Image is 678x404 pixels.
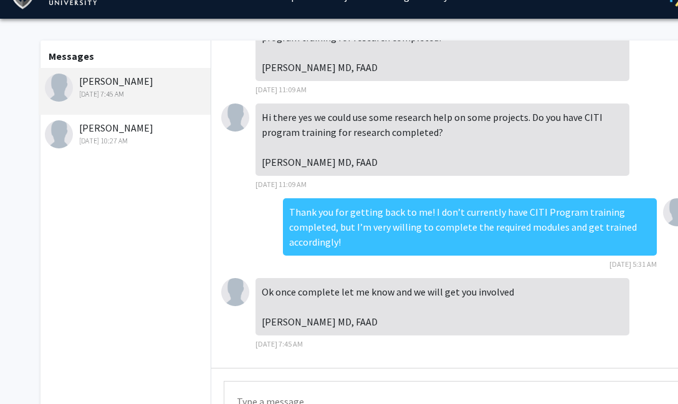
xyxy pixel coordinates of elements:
img: Geoffrey Potts [221,278,249,306]
span: [DATE] 11:09 AM [255,85,307,94]
span: [DATE] 11:09 AM [255,180,307,189]
div: [DATE] 10:27 AM [45,135,208,147]
div: [PERSON_NAME] [45,120,208,147]
iframe: Chat [9,348,53,395]
div: [PERSON_NAME] [45,74,208,100]
img: Kang Chen [45,120,73,148]
div: Hi there yes we could use some research help on some projects. Do you have CITI program training ... [255,9,629,81]
span: [DATE] 5:31 AM [609,259,657,269]
div: Hi there yes we could use some research help on some projects. Do you have CITI program training ... [255,103,629,176]
div: Thank you for getting back to me! I don’t currently have CITI Program training completed, but I’m... [283,198,657,256]
span: [DATE] 7:45 AM [255,339,303,349]
img: Geoffrey Potts [45,74,73,102]
div: Ok once complete let me know and we will get you involved [PERSON_NAME] MD, FAAD [255,278,629,335]
img: Geoffrey Potts [221,103,249,132]
div: [DATE] 7:45 AM [45,89,208,100]
b: Messages [49,50,94,62]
